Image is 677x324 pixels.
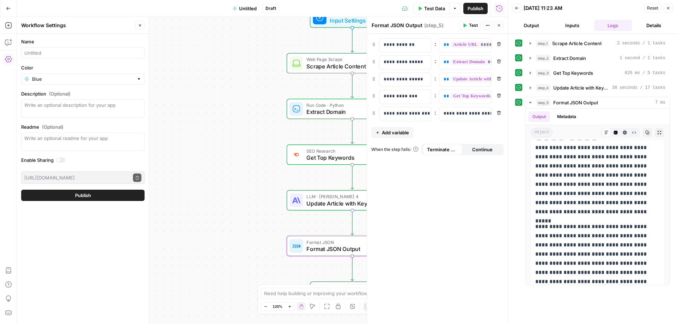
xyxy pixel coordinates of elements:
span: (Optional) [42,123,63,130]
span: : [434,108,436,117]
button: Add variable [371,127,413,138]
g: Edge from step_3 to step_4 [351,165,353,189]
span: Format JSON [306,239,395,245]
span: step_1 [536,40,549,47]
g: Edge from step_4 to step_5 [351,210,353,235]
label: Name [21,38,145,45]
span: 826 ms / 5 tasks [625,70,665,76]
span: Continue [472,146,493,153]
button: Test Data [413,3,449,14]
span: SEO Research [306,147,395,154]
span: Untitled [239,5,257,12]
g: Edge from start to step_1 [351,28,353,53]
button: Test [459,21,481,30]
span: 7 ms [655,99,665,106]
span: LLM · [PERSON_NAME] 4 [306,193,394,200]
span: : [434,91,436,99]
span: Input Settings [330,16,372,25]
span: Publish [468,5,483,12]
span: Run Code · Python [306,102,395,109]
div: EndOutput [287,282,418,302]
span: Test Data [424,5,445,12]
input: Blue [32,75,134,82]
g: Edge from step_1 to step_2 [351,73,353,98]
span: : [434,57,436,65]
button: 7 ms [525,97,670,108]
img: p4kt2d9mz0di8532fmfgvfq6uqa0 [292,151,301,158]
span: ( step_5 ) [424,22,444,29]
button: Details [635,20,673,31]
div: LLM · [PERSON_NAME] 4Update Article with KeywordsStep 4 [287,190,418,210]
g: Edge from step_5 to end [351,256,353,281]
span: Publish [75,192,91,199]
span: 2 seconds / 1 tasks [617,40,665,47]
label: Readme [21,123,145,130]
button: Continue [463,144,502,155]
span: Get Top Keywords [306,153,395,162]
span: Format JSON Output [553,99,598,106]
button: 1 second / 1 tasks [525,53,670,64]
button: Publish [21,190,145,201]
label: Enable Sharing [21,157,145,164]
span: Web Page Scrape [306,56,395,63]
label: Color [21,64,145,71]
div: Workflow Settings [21,22,133,29]
span: step_3 [536,69,550,77]
span: Draft [266,5,276,12]
button: Publish [463,3,488,14]
button: Logs [594,20,632,31]
a: When the step fails: [371,146,419,153]
span: Scrape Article Content [306,62,395,71]
textarea: Format JSON Output [372,22,422,29]
span: Get Top Keywords [553,69,593,77]
div: Format JSONFormat JSON OutputStep 5 [287,236,418,256]
span: 38 seconds / 17 tasks [612,85,665,91]
span: Test [469,22,478,29]
span: step_5 [536,99,550,106]
span: object [531,128,553,137]
span: Extract Domain [306,108,395,116]
span: Scrape Article Content [552,40,602,47]
span: : [434,74,436,82]
span: Extract Domain [553,55,586,62]
div: Web Page ScrapeScrape Article ContentStep 1 [287,53,418,74]
input: Untitled [24,49,141,56]
button: Metadata [553,111,580,122]
g: Edge from step_2 to step_3 [351,119,353,144]
div: WorkflowInput SettingsInputs [287,7,418,28]
span: Update Article with Keywords [306,199,394,208]
span: Add variable [382,129,409,136]
button: Output [512,20,550,31]
div: 7 ms [525,109,670,285]
span: Terminate Workflow [427,146,458,153]
span: (Optional) [49,90,71,97]
span: Format JSON Output [306,245,395,253]
span: Reset [647,5,658,11]
div: Run Code · PythonExtract DomainStep 2 [287,99,418,119]
button: Inputs [553,20,591,31]
button: 38 seconds / 17 tasks [525,82,670,93]
span: step_2 [536,55,550,62]
div: SEO ResearchGet Top KeywordsStep 3 [287,145,418,165]
span: Update Article with Keywords [553,84,609,91]
button: Untitled [228,3,261,14]
button: 826 ms / 5 tasks [525,67,670,79]
span: : [434,39,436,48]
button: Reset [644,4,661,13]
button: 2 seconds / 1 tasks [525,38,670,49]
span: step_4 [536,84,550,91]
button: Output [528,111,550,122]
label: Description [21,90,145,97]
span: 120% [273,304,282,309]
span: 1 second / 1 tasks [620,55,665,61]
